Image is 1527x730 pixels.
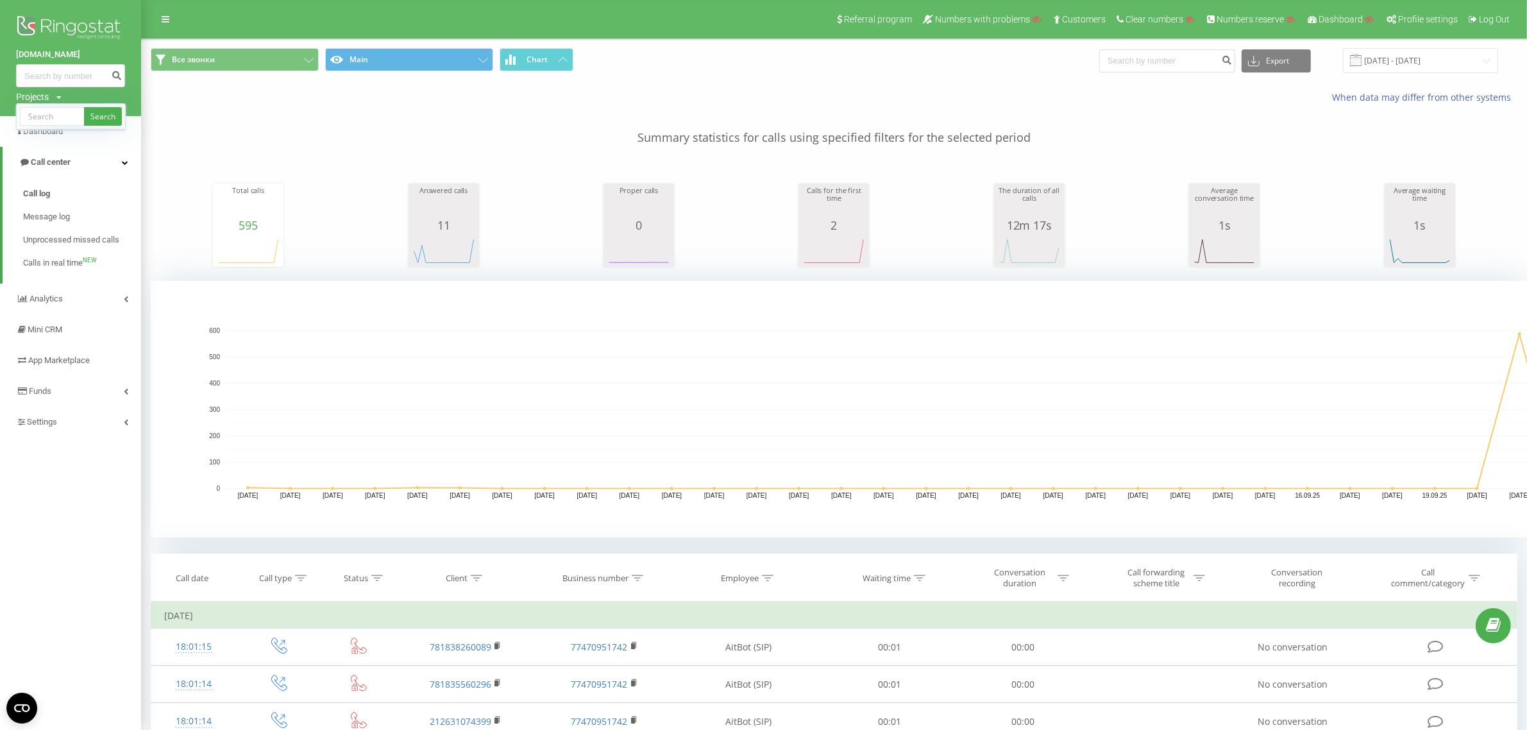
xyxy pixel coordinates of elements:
text: [DATE] [280,493,301,500]
a: 77470951742 [571,641,628,653]
td: AitBot (SIP) [674,629,823,666]
button: Chart [500,48,573,71]
span: No conversation [1258,678,1328,690]
a: Call log [23,182,141,205]
div: Conversation recording [1255,567,1338,589]
span: Referral program [844,14,912,24]
button: Все звонки [151,48,319,71]
div: 11 [412,219,476,232]
td: 00:00 [957,666,1090,703]
td: [DATE] [151,603,1517,629]
a: 212631074399 [430,715,491,727]
div: Average waiting time [1388,187,1452,219]
div: Call forwarding scheme title [1122,567,1190,589]
a: 781835560296 [430,678,491,690]
text: [DATE] [1128,493,1149,500]
span: Analytics [30,294,63,303]
input: Search by number [16,64,125,87]
span: Customers [1062,14,1106,24]
span: No conversation [1258,715,1328,727]
span: App Marketplace [28,355,90,365]
div: Waiting time [863,573,911,584]
text: [DATE] [1086,493,1106,500]
text: [DATE] [1382,493,1403,500]
span: Call center [31,157,71,167]
text: [DATE] [1000,493,1021,500]
input: Search by number [1099,49,1235,72]
text: [DATE] [450,493,470,500]
div: 1s [1388,219,1452,232]
text: [DATE] [365,493,385,500]
text: [DATE] [1170,493,1191,500]
button: Open CMP widget [6,693,37,724]
a: Message log [23,205,141,228]
div: 595 [216,219,280,232]
a: Call center [3,147,141,178]
td: AitBot (SIP) [674,666,823,703]
text: 100 [209,459,220,466]
text: 400 [209,380,220,387]
div: Employee [721,573,759,584]
span: Mini CRM [28,325,62,334]
span: Все звонки [172,55,215,65]
text: [DATE] [662,493,682,500]
text: [DATE] [958,493,979,500]
img: Ringostat logo [16,13,125,45]
span: Dashboard [23,126,63,136]
text: [DATE] [534,493,555,500]
div: Total calls [216,187,280,219]
button: Export [1242,49,1311,72]
text: 0 [216,485,220,492]
div: Proper calls [607,187,671,219]
text: [DATE] [704,493,725,500]
div: Status [344,573,368,584]
text: [DATE] [1213,493,1233,500]
div: 18:01:15 [164,634,224,659]
svg: A chart. [802,232,866,270]
text: 500 [209,353,220,361]
input: Search [20,107,84,126]
text: 300 [209,406,220,413]
a: Search [84,107,122,126]
a: 781838260089 [430,641,491,653]
div: A chart. [1192,232,1256,270]
text: 16.09.25 [1295,493,1320,500]
div: Call type [259,573,292,584]
span: Numbers with problems [935,14,1030,24]
a: [DOMAIN_NAME] [16,48,125,61]
a: 77470951742 [571,715,628,727]
div: A chart. [997,232,1061,270]
span: Clear numbers [1126,14,1183,24]
button: Main [325,48,493,71]
text: [DATE] [620,493,640,500]
div: Projects [16,90,49,103]
text: [DATE] [789,493,809,500]
div: A chart. [1388,232,1452,270]
div: Average conversation time [1192,187,1256,219]
td: 00:00 [957,629,1090,666]
text: [DATE] [1340,493,1360,500]
text: 200 [209,432,220,439]
span: Message log [23,210,70,223]
text: [DATE] [492,493,512,500]
a: When data may differ from other systems [1332,91,1517,103]
span: Numbers reserve [1217,14,1284,24]
text: [DATE] [747,493,767,500]
span: Call log [23,187,50,200]
span: Settings [27,417,57,427]
span: Chart [527,55,548,64]
div: The duration of all calls [997,187,1061,219]
div: A chart. [216,232,280,270]
div: 2 [802,219,866,232]
text: [DATE] [407,493,428,500]
svg: A chart. [607,232,671,270]
span: No conversation [1258,641,1328,653]
span: Dashboard [1319,14,1363,24]
span: Log Out [1479,14,1510,24]
p: Summary statistics for calls using specified filters for the selected period [151,104,1517,146]
text: [DATE] [238,493,258,500]
text: [DATE] [1043,493,1064,500]
div: 12m 17s [997,219,1061,232]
